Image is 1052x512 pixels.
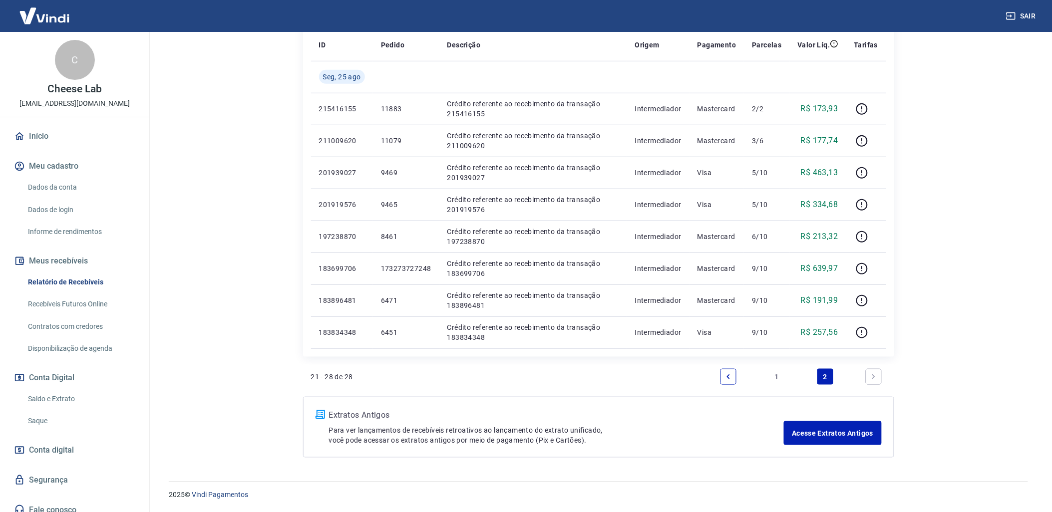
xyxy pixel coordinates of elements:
[24,272,137,292] a: Relatório de Recebíveis
[698,232,736,242] p: Mastercard
[319,232,365,242] p: 197238870
[12,155,137,177] button: Meu cadastro
[47,84,102,94] p: Cheese Lab
[784,421,881,445] a: Acesse Extratos Antigos
[29,443,74,457] span: Conta digital
[801,231,838,243] p: R$ 213,32
[698,136,736,146] p: Mastercard
[752,136,781,146] p: 3/6
[447,99,619,119] p: Crédito referente ao recebimento da transação 215416155
[635,104,682,114] p: Intermediador
[635,232,682,242] p: Intermediador
[752,232,781,242] p: 6/10
[752,295,781,305] p: 9/10
[752,168,781,178] p: 5/10
[635,168,682,178] p: Intermediador
[12,367,137,389] button: Conta Digital
[752,327,781,337] p: 9/10
[798,40,830,50] p: Valor Líq.
[854,40,878,50] p: Tarifas
[801,135,838,147] p: R$ 177,74
[635,263,682,273] p: Intermediador
[319,136,365,146] p: 211009620
[801,167,838,179] p: R$ 463,13
[316,410,325,419] img: ícone
[801,326,838,338] p: R$ 257,56
[24,200,137,220] a: Dados de login
[192,491,248,499] a: Vindi Pagamentos
[12,125,137,147] a: Início
[319,327,365,337] p: 183834348
[329,409,784,421] p: Extratos Antigos
[24,316,137,337] a: Contratos com credores
[635,136,682,146] p: Intermediador
[698,295,736,305] p: Mastercard
[55,40,95,80] div: C
[1004,7,1040,25] button: Sair
[319,104,365,114] p: 215416155
[24,338,137,359] a: Disponibilização de agenda
[381,104,431,114] p: 11883
[24,177,137,198] a: Dados da conta
[698,40,736,50] p: Pagamento
[319,168,365,178] p: 201939027
[698,327,736,337] p: Visa
[381,40,404,50] p: Pedido
[323,72,361,82] span: Seg, 25 ago
[319,200,365,210] p: 201919576
[381,136,431,146] p: 11079
[24,222,137,242] a: Informe de rendimentos
[801,262,838,274] p: R$ 639,97
[447,195,619,215] p: Crédito referente ao recebimento da transação 201919576
[447,131,619,151] p: Crédito referente ao recebimento da transação 211009620
[12,250,137,272] button: Meus recebíveis
[381,168,431,178] p: 9469
[329,425,784,445] p: Para ver lançamentos de recebíveis retroativos ao lançamento do extrato unificado, você pode aces...
[311,372,353,382] p: 21 - 28 de 28
[635,327,682,337] p: Intermediador
[319,295,365,305] p: 183896481
[720,369,736,385] a: Previous page
[801,199,838,211] p: R$ 334,68
[635,295,682,305] p: Intermediador
[752,40,781,50] p: Parcelas
[698,104,736,114] p: Mastercard
[447,290,619,310] p: Crédito referente ao recebimento da transação 183896481
[381,295,431,305] p: 6471
[169,490,1028,501] p: 2025 ©
[801,294,838,306] p: R$ 191,99
[866,369,882,385] a: Next page
[447,40,481,50] p: Descrição
[698,168,736,178] p: Visa
[752,104,781,114] p: 2/2
[716,365,886,389] ul: Pagination
[24,389,137,409] a: Saldo e Extrato
[319,40,326,50] p: ID
[12,469,137,491] a: Segurança
[12,439,137,461] a: Conta digital
[19,98,130,109] p: [EMAIL_ADDRESS][DOMAIN_NAME]
[447,227,619,247] p: Crédito referente ao recebimento da transação 197238870
[24,294,137,314] a: Recebíveis Futuros Online
[635,200,682,210] p: Intermediador
[381,263,431,273] p: 173273727248
[447,163,619,183] p: Crédito referente ao recebimento da transação 201939027
[752,263,781,273] p: 9/10
[381,327,431,337] p: 6451
[817,369,833,385] a: Page 2 is your current page
[698,200,736,210] p: Visa
[447,322,619,342] p: Crédito referente ao recebimento da transação 183834348
[319,263,365,273] p: 183699706
[801,103,838,115] p: R$ 173,93
[447,258,619,278] p: Crédito referente ao recebimento da transação 183699706
[635,40,660,50] p: Origem
[698,263,736,273] p: Mastercard
[752,200,781,210] p: 5/10
[24,411,137,431] a: Saque
[12,0,77,31] img: Vindi
[381,200,431,210] p: 9465
[381,232,431,242] p: 8461
[769,369,785,385] a: Page 1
